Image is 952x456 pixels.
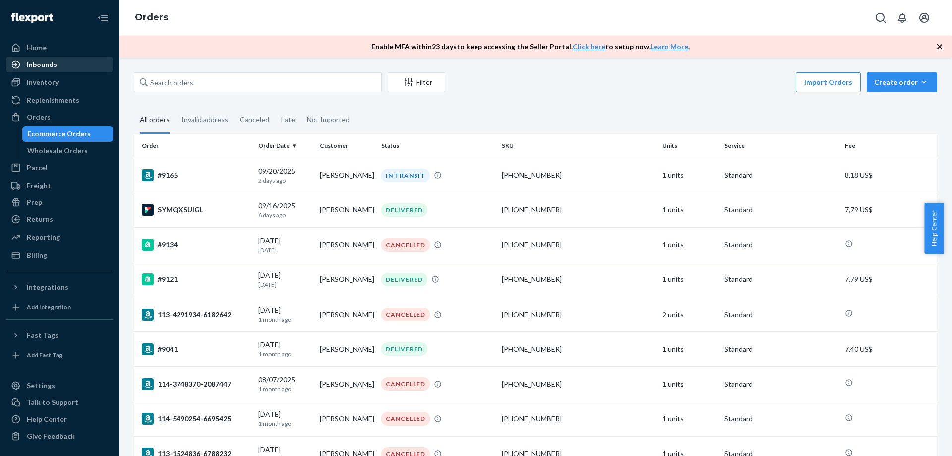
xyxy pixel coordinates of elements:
[258,419,312,428] p: 1 month ago
[258,236,312,254] div: [DATE]
[316,332,377,367] td: [PERSON_NAME]
[258,201,312,219] div: 09/16/2025
[6,299,113,315] a: Add Integration
[724,344,837,354] p: Standard
[6,428,113,444] button: Give Feedback
[27,414,67,424] div: Help Center
[27,112,51,122] div: Orders
[22,126,114,142] a: Ecommerce Orders
[27,330,59,340] div: Fast Tags
[6,178,113,194] a: Freight
[6,394,113,410] a: Talk to Support
[27,197,42,207] div: Prep
[240,107,269,132] div: Canceled
[27,163,48,173] div: Parcel
[658,193,720,227] td: 1 units
[381,342,427,356] div: DELIVERED
[316,193,377,227] td: [PERSON_NAME]
[381,203,427,217] div: DELIVERED
[142,343,250,355] div: #9041
[924,203,944,254] button: Help Center
[134,134,254,158] th: Order
[658,367,720,401] td: 1 units
[281,107,295,132] div: Late
[254,134,316,158] th: Order Date
[658,297,720,332] td: 2 units
[6,92,113,108] a: Replenishments
[6,74,113,90] a: Inventory
[381,169,430,182] div: IN TRANSIT
[658,332,720,367] td: 1 units
[502,344,654,354] div: [PHONE_NUMBER]
[6,327,113,343] button: Fast Tags
[388,72,445,92] button: Filter
[181,107,228,132] div: Invalid address
[796,72,861,92] button: Import Orders
[573,42,605,51] a: Click here
[27,181,51,191] div: Freight
[316,367,377,401] td: [PERSON_NAME]
[142,413,250,425] div: 114-5490254-6695425
[6,57,113,72] a: Inbounds
[27,43,47,53] div: Home
[381,412,430,425] div: CANCELLED
[6,40,113,56] a: Home
[22,143,114,159] a: Wholesale Orders
[6,378,113,393] a: Settings
[651,42,688,51] a: Learn More
[258,280,312,289] p: [DATE]
[27,351,62,359] div: Add Fast Tag
[841,332,937,367] td: 7,40 US$
[258,409,312,428] div: [DATE]
[27,232,60,242] div: Reporting
[27,214,53,224] div: Returns
[6,411,113,427] a: Help Center
[724,414,837,424] p: Standard
[724,240,837,250] p: Standard
[258,375,312,393] div: 08/07/2025
[658,158,720,193] td: 1 units
[874,77,930,87] div: Create order
[258,211,312,219] p: 6 days ago
[316,158,377,193] td: [PERSON_NAME]
[6,347,113,363] a: Add Fast Tag
[93,8,113,28] button: Close Navigation
[381,238,430,252] div: CANCELLED
[867,72,937,92] button: Create order
[724,379,837,389] p: Standard
[258,350,312,358] p: 1 month ago
[142,169,250,181] div: #9165
[320,141,373,150] div: Customer
[316,262,377,297] td: [PERSON_NAME]
[27,282,68,292] div: Integrations
[258,340,312,358] div: [DATE]
[841,262,937,297] td: 7,79 US$
[6,211,113,227] a: Returns
[316,297,377,332] td: [PERSON_NAME]
[914,8,934,28] button: Open account menu
[134,72,382,92] input: Search orders
[724,170,837,180] p: Standard
[27,250,47,260] div: Billing
[871,8,891,28] button: Open Search Box
[258,246,312,254] p: [DATE]
[27,95,79,105] div: Replenishments
[6,160,113,176] a: Parcel
[658,227,720,262] td: 1 units
[27,77,59,87] div: Inventory
[371,42,690,52] p: Enable MFA within 23 days to keep accessing the Seller Portal. to setup now. .
[892,8,912,28] button: Open notifications
[142,273,250,285] div: #9121
[11,13,53,23] img: Flexport logo
[502,310,654,320] div: [PHONE_NUMBER]
[841,134,937,158] th: Fee
[127,3,176,32] ol: breadcrumbs
[498,134,658,158] th: SKU
[316,227,377,262] td: [PERSON_NAME]
[724,205,837,215] p: Standard
[6,279,113,295] button: Integrations
[502,379,654,389] div: [PHONE_NUMBER]
[27,146,88,156] div: Wholesale Orders
[27,129,91,139] div: Ecommerce Orders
